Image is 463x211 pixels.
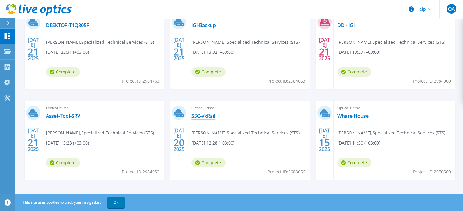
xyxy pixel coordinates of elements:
span: Complete [46,158,80,167]
span: 21 [28,49,39,54]
span: [DATE] 13:23 (+03:00) [46,140,89,146]
span: Project ID: 2984063 [268,78,305,84]
span: Complete [337,158,371,167]
div: [DATE] 2025 [173,129,185,151]
a: Asset-Tool-SRV [46,113,80,119]
span: Complete [46,67,80,77]
span: 21 [319,49,330,54]
div: [DATE] 2025 [173,38,185,60]
span: Complete [337,67,371,77]
span: 15 [319,140,330,145]
span: Optical Prime [46,105,160,111]
a: DD - IGI [337,22,355,28]
span: [PERSON_NAME] , Specialized Technical Services (STS) [46,39,154,46]
span: Complete [191,67,226,77]
span: Project ID: 2984763 [122,78,160,84]
span: 20 [174,140,184,145]
a: IGI-Backup [191,22,216,28]
span: [PERSON_NAME] , Specialized Technical Services (STS) [191,39,300,46]
span: This site uses cookies to track your navigation. [17,197,125,208]
button: OK [107,197,125,208]
span: [DATE] 12:28 (+03:00) [191,140,234,146]
span: [DATE] 22:31 (+03:00) [46,49,89,56]
span: 21 [28,140,39,145]
span: Project ID: 2983056 [268,168,305,175]
span: Project ID: 2984052 [122,168,160,175]
span: [PERSON_NAME] , Specialized Technical Services (STS) [337,130,445,136]
span: [DATE] 13:32 (+03:00) [191,49,234,56]
span: [PERSON_NAME] , Specialized Technical Services (STS) [46,130,154,136]
span: OA [448,6,454,11]
div: [DATE] 2025 [319,129,330,151]
div: [DATE] 2025 [27,129,39,151]
a: DESKTOP-T1Q805F [46,22,89,28]
div: [DATE] 2025 [319,38,330,60]
span: [DATE] 13:27 (+03:00) [337,49,380,56]
span: Project ID: 2984060 [413,78,451,84]
span: [PERSON_NAME] , Specialized Technical Services (STS) [337,39,445,46]
span: 21 [174,49,184,54]
a: Whare House [337,113,369,119]
span: [DATE] 11:30 (+03:00) [337,140,380,146]
span: Project ID: 2976560 [413,168,451,175]
div: [DATE] 2025 [27,38,39,60]
span: Optical Prime [337,105,452,111]
a: SSC-VxRail [191,113,215,119]
span: Complete [191,158,226,167]
span: [PERSON_NAME] , Specialized Technical Services (STS) [191,130,300,136]
span: Optical Prime [191,105,306,111]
